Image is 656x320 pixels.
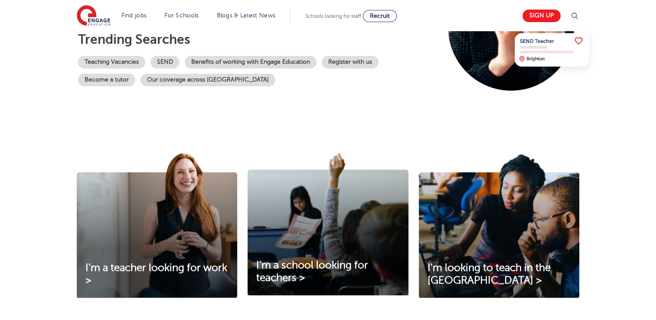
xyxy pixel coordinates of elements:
a: Our coverage across [GEOGRAPHIC_DATA] [140,74,275,86]
span: Schools looking for staff [305,13,361,19]
a: Become a tutor [78,74,135,86]
img: I'm looking to teach in the UK [419,153,579,298]
span: Recruit [370,13,390,19]
a: I'm a teacher looking for work > [77,262,237,287]
span: I'm a school looking for teachers > [256,259,368,284]
a: Find jobs [121,12,147,19]
a: Sign up [522,10,561,22]
img: I'm a teacher looking for work [77,153,237,298]
a: For Schools [164,12,199,19]
img: I'm a school looking for teachers [248,153,408,295]
a: Benefits of working with Engage Education [185,56,317,69]
a: Register with us [322,56,379,69]
img: Engage Education [77,5,111,27]
a: Teaching Vacancies [78,56,145,69]
a: I'm a school looking for teachers > [248,259,408,284]
a: Blogs & Latest News [217,12,276,19]
span: I'm a teacher looking for work > [85,262,227,286]
a: I'm looking to teach in the [GEOGRAPHIC_DATA] > [419,262,579,287]
a: Recruit [363,10,397,22]
p: Trending searches [78,32,428,47]
span: I'm looking to teach in the [GEOGRAPHIC_DATA] > [428,262,551,286]
a: SEND [150,56,180,69]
